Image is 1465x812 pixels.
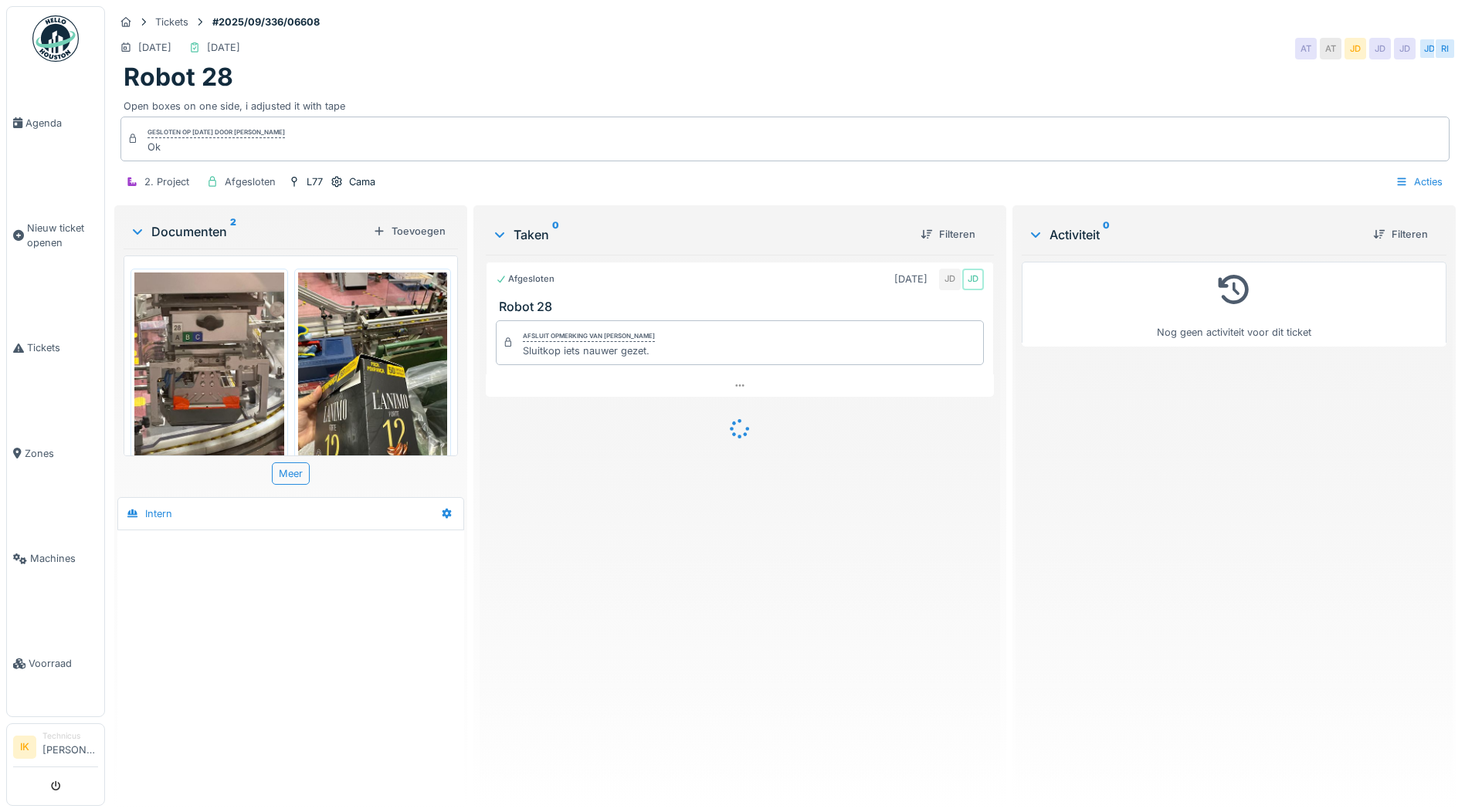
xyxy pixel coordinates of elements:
[148,140,285,154] div: Ok
[914,224,982,245] div: Filteren
[25,446,98,461] span: Zones
[206,15,326,29] strong: #2025/09/336/06608
[552,225,559,244] sup: 0
[1295,38,1317,59] div: AT
[939,269,961,290] div: JD
[207,40,240,55] div: [DATE]
[7,401,104,506] a: Zones
[29,656,98,671] span: Voorraad
[230,222,236,241] sup: 2
[894,272,927,286] div: [DATE]
[30,551,98,566] span: Machines
[25,116,98,130] span: Agenda
[298,272,448,472] img: 69y2urqa70wj47gg87rjko3nov8h
[27,221,98,250] span: Nieuw ticket openen
[124,93,1446,113] div: Open boxes on one side, i adjusted it with tape
[13,730,98,767] a: IK Technicus[PERSON_NAME]
[1369,38,1391,59] div: JD
[155,15,188,29] div: Tickets
[307,174,323,189] div: L77
[138,40,171,55] div: [DATE]
[1320,38,1341,59] div: AT
[272,462,310,485] div: Meer
[130,222,367,241] div: Documenten
[7,70,104,175] a: Agenda
[145,506,172,521] div: Intern
[7,175,104,296] a: Nieuw ticket openen
[496,272,554,286] div: Afgesloten
[225,174,276,189] div: Afgesloten
[1434,38,1456,59] div: RI
[144,174,189,189] div: 2. Project
[962,269,984,290] div: JD
[7,611,104,716] a: Voorraad
[32,15,79,62] img: Badge_color-CXgf-gQk.svg
[7,296,104,401] a: Tickets
[1028,225,1361,244] div: Activiteit
[13,736,36,759] li: IK
[1394,38,1416,59] div: JD
[523,343,655,358] div: Sluitkop iets nauwer gezet.
[148,127,285,138] div: Gesloten op [DATE] door [PERSON_NAME]
[124,63,233,92] h1: Robot 28
[134,272,284,472] img: 6z42ntzgf20ajifbg98yc9qdqxxs
[1032,269,1436,340] div: Nog geen activiteit voor dit ticket
[7,506,104,611] a: Machines
[1103,225,1110,244] sup: 0
[1419,38,1440,59] div: JD
[1345,38,1366,59] div: JD
[367,221,452,242] div: Toevoegen
[1389,171,1450,193] div: Acties
[27,340,98,355] span: Tickets
[492,225,908,244] div: Taken
[523,331,655,342] div: Afsluit opmerking van [PERSON_NAME]
[42,730,98,763] li: [PERSON_NAME]
[349,174,375,189] div: Cama
[1367,224,1434,245] div: Filteren
[42,730,98,742] div: Technicus
[499,299,987,314] h3: Robot 28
